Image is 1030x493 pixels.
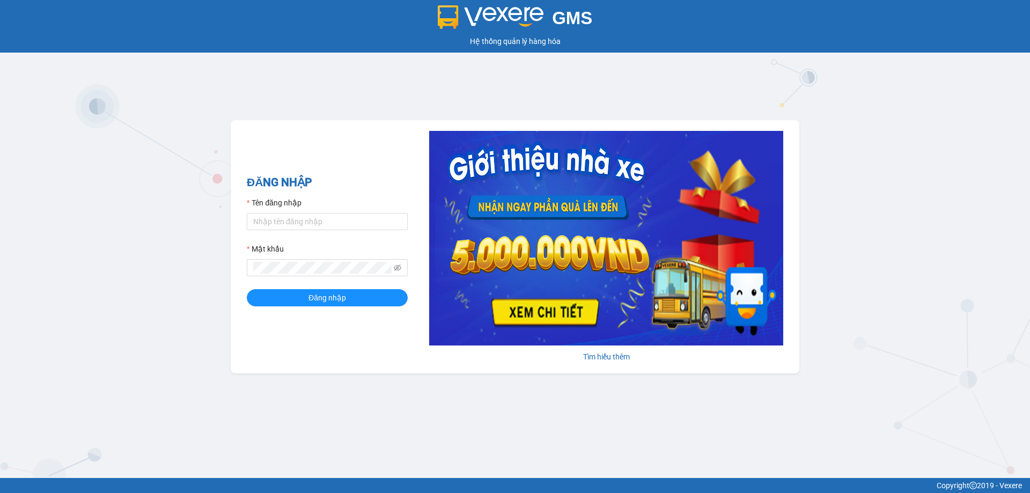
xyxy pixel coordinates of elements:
label: Tên đăng nhập [247,197,301,209]
input: Tên đăng nhập [247,213,408,230]
span: Đăng nhập [308,292,346,304]
img: logo 2 [438,5,544,29]
div: Hệ thống quản lý hàng hóa [3,35,1027,47]
input: Mật khẩu [253,262,392,274]
img: banner-0 [429,131,783,345]
span: copyright [969,482,977,489]
h2: ĐĂNG NHẬP [247,174,408,192]
button: Đăng nhập [247,289,408,306]
div: Tìm hiểu thêm [429,351,783,363]
span: eye-invisible [394,264,401,271]
div: Copyright 2019 - Vexere [8,480,1022,491]
label: Mật khẩu [247,243,284,255]
span: GMS [552,8,592,28]
a: GMS [438,16,593,25]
